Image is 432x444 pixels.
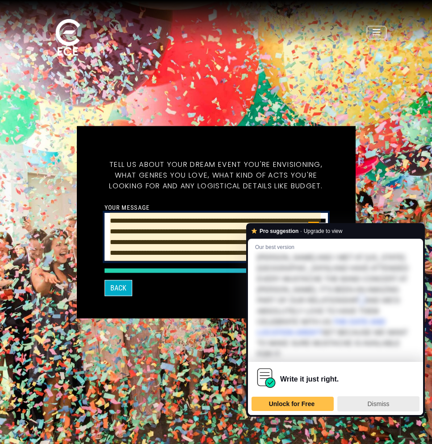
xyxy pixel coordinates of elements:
[367,26,386,39] button: Toggle navigation
[105,212,328,261] textarea: To enrich screen reader interactions, please activate Accessibility in Grammarly extension settings
[105,203,150,211] label: Your message
[105,148,328,202] h5: Tell us about your dream event you're envisioning, what genres you love, what kind of acts you're...
[46,17,90,60] img: ece_new_logo_whitev2-1.png
[105,280,132,296] button: Back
